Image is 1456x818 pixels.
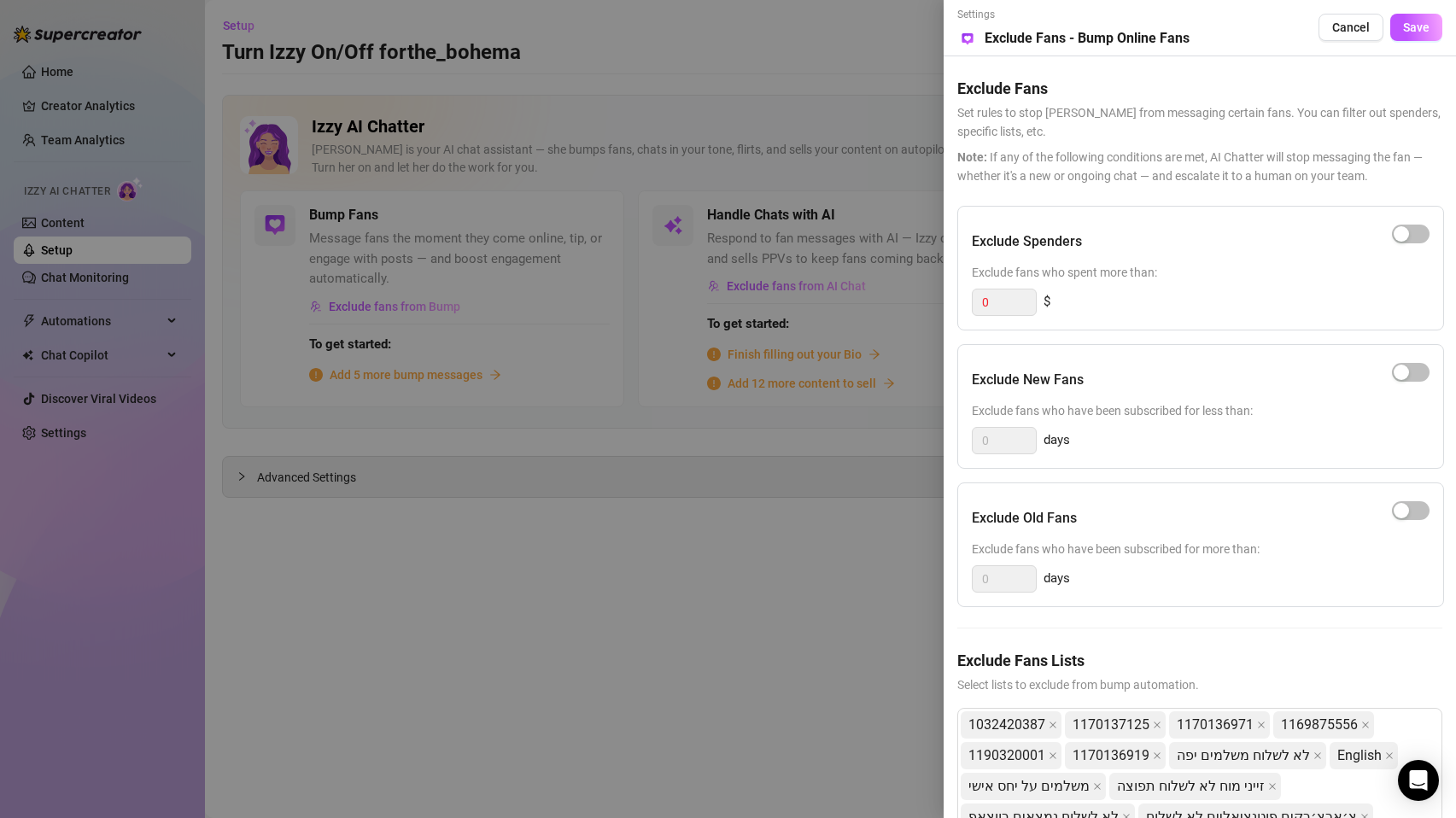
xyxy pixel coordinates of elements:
[1398,760,1439,801] div: Open Intercom Messenger
[1330,742,1398,769] span: English
[1065,711,1166,739] span: 1170137125
[1093,782,1102,791] span: close
[968,743,1045,768] span: 1190320001
[1153,721,1161,729] span: close
[957,7,1190,23] span: Settings
[1281,712,1358,738] span: 1169875556
[1073,743,1149,768] span: 1170136919
[1273,711,1374,739] span: 1169875556
[1044,569,1070,589] span: days
[957,103,1442,141] span: Set rules to stop [PERSON_NAME] from messaging certain fans. You can filter out spenders, specifi...
[957,649,1442,672] h5: Exclude Fans Lists
[972,401,1430,420] span: Exclude fans who have been subscribed for less than:
[1049,721,1057,729] span: close
[1109,773,1281,800] span: זייני מוח לא לשלוח תפוצה
[1065,742,1166,769] span: 1170136919
[1313,751,1322,760] span: close
[972,508,1077,529] h5: Exclude Old Fans
[968,712,1045,738] span: 1032420387
[972,231,1082,252] h5: Exclude Spenders
[1117,774,1265,799] span: זייני מוח לא לשלוח תפוצה
[957,150,987,164] span: Note:
[1257,721,1266,729] span: close
[1073,712,1149,738] span: 1170137125
[985,28,1190,49] h5: Exclude Fans - Bump Online Fans
[1385,751,1394,760] span: close
[961,711,1061,739] span: 1032420387
[1049,751,1057,760] span: close
[1268,782,1277,791] span: close
[1044,430,1070,451] span: days
[957,675,1442,694] span: Select lists to exclude from bump automation.
[1169,742,1326,769] span: לא לשלוח משלמים יפה
[1337,743,1382,768] span: English
[1177,712,1254,738] span: 1170136971
[961,773,1106,800] span: משלמים על יחס אישי
[1390,14,1442,41] button: Save
[957,148,1442,185] span: If any of the following conditions are met, AI Chatter will stop messaging the fan — whether it's...
[1332,20,1370,34] span: Cancel
[972,263,1430,282] span: Exclude fans who spent more than:
[957,77,1442,100] h5: Exclude Fans
[1169,711,1270,739] span: 1170136971
[972,370,1084,390] h5: Exclude New Fans
[1044,292,1050,313] span: $
[1361,721,1370,729] span: close
[961,742,1061,769] span: 1190320001
[1153,751,1161,760] span: close
[968,774,1090,799] span: משלמים על יחס אישי
[972,540,1430,558] span: Exclude fans who have been subscribed for more than:
[1403,20,1430,34] span: Save
[1319,14,1383,41] button: Cancel
[1177,743,1310,768] span: לא לשלוח משלמים יפה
